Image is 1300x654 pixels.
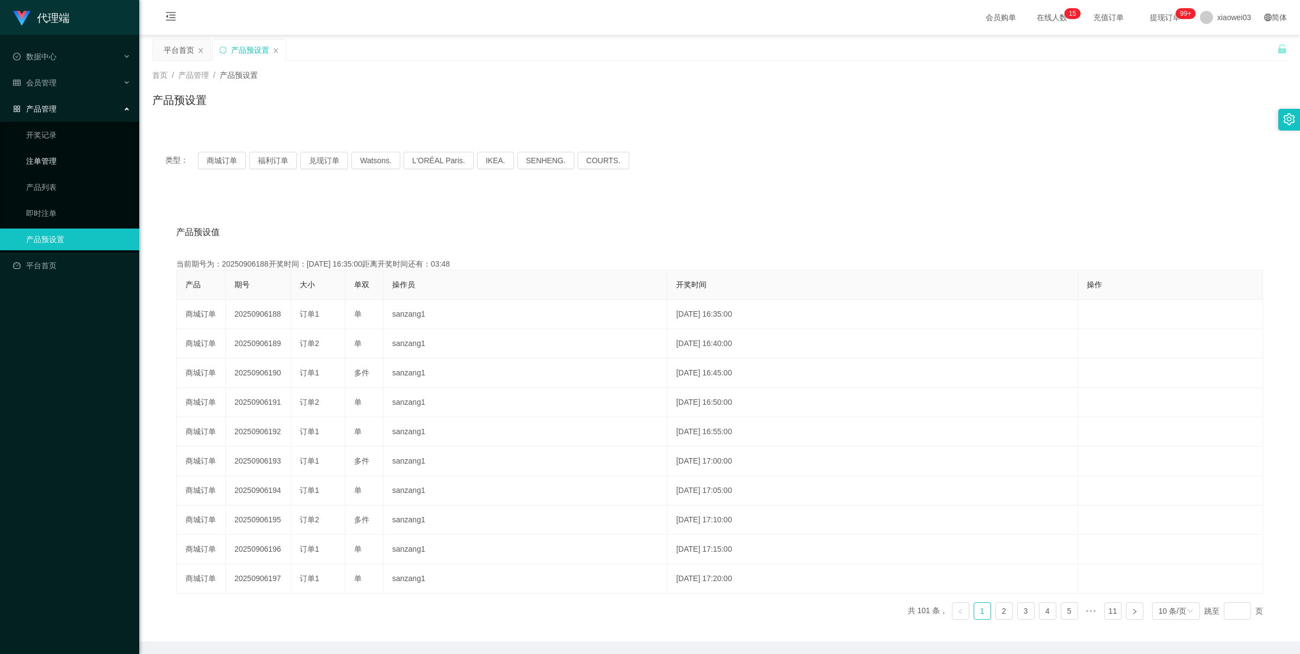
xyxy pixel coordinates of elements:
span: 单 [354,545,362,553]
td: 20250906191 [226,388,291,417]
span: 提现订单 [1144,14,1186,21]
span: 单双 [354,280,369,289]
li: 2 [995,602,1013,620]
td: sanzang1 [383,300,667,329]
span: 在线人数 [1031,14,1073,21]
i: 图标: right [1131,608,1138,615]
i: 图标: close [273,47,279,54]
span: 操作 [1087,280,1102,289]
button: SENHENG. [517,152,574,169]
span: 单 [354,486,362,495]
a: 开奖记录 [26,124,131,146]
i: 图标: unlock [1277,44,1287,54]
span: 单 [354,310,362,318]
span: 会员管理 [13,78,57,87]
span: 大小 [300,280,315,289]
button: IKEA. [477,152,514,169]
i: 图标: global [1264,14,1272,21]
span: 多件 [354,456,369,465]
a: 产品列表 [26,176,131,198]
i: 图标: sync [219,46,227,54]
td: [DATE] 16:50:00 [667,388,1078,417]
td: 商城订单 [177,329,226,359]
td: sanzang1 [383,535,667,564]
a: 代理端 [13,13,70,22]
a: 产品预设置 [26,229,131,250]
td: 20250906188 [226,300,291,329]
li: 上一页 [952,602,969,620]
i: 图标: down [1187,608,1193,615]
a: 2 [996,603,1012,619]
div: 当前期号为：20250906188开奖时间：[DATE] 16:35:00距离开奖时间还有：03:48 [176,258,1263,270]
td: [DATE] 17:10:00 [667,505,1078,535]
li: 3 [1017,602,1035,620]
a: 注单管理 [26,150,131,172]
span: 订单2 [300,398,319,406]
span: 首页 [152,71,168,79]
td: 商城订单 [177,417,226,447]
li: 下一页 [1126,602,1143,620]
td: sanzang1 [383,388,667,417]
p: 1 [1069,8,1073,19]
i: 图标: menu-fold [152,1,189,35]
span: ••• [1082,602,1100,620]
li: 4 [1039,602,1056,620]
td: sanzang1 [383,359,667,388]
li: 5 [1061,602,1078,620]
td: sanzang1 [383,505,667,535]
td: 20250906197 [226,564,291,594]
span: 多件 [354,368,369,377]
span: 订单1 [300,456,319,465]
span: 操作员 [392,280,415,289]
td: 商城订单 [177,535,226,564]
td: 商城订单 [177,447,226,476]
i: 图标: close [197,47,204,54]
span: 订单2 [300,339,319,348]
div: 10 条/页 [1159,603,1186,619]
i: 图标: table [13,79,21,87]
td: sanzang1 [383,329,667,359]
span: 单 [354,398,362,406]
button: 兑现订单 [300,152,348,169]
td: 20250906195 [226,505,291,535]
a: 图标: dashboard平台首页 [13,255,131,276]
td: [DATE] 16:35:00 [667,300,1078,329]
td: [DATE] 17:05:00 [667,476,1078,505]
h1: 产品预设置 [152,92,207,108]
div: 平台首页 [164,40,194,60]
span: 订单1 [300,545,319,553]
a: 4 [1039,603,1056,619]
sup: 15 [1064,8,1080,19]
button: L'ORÉAL Paris. [404,152,474,169]
li: 1 [974,602,991,620]
td: [DATE] 16:55:00 [667,417,1078,447]
td: [DATE] 17:00:00 [667,447,1078,476]
td: [DATE] 16:40:00 [667,329,1078,359]
a: 3 [1018,603,1034,619]
span: 产品管理 [178,71,209,79]
i: 图标: setting [1283,113,1295,125]
td: 商城订单 [177,359,226,388]
span: 类型： [165,152,198,169]
td: 商城订单 [177,505,226,535]
span: 订单1 [300,310,319,318]
td: 20250906192 [226,417,291,447]
li: 向后 5 页 [1082,602,1100,620]
span: 订单1 [300,368,319,377]
i: 图标: appstore-o [13,105,21,113]
span: 充值订单 [1088,14,1129,21]
td: sanzang1 [383,564,667,594]
button: COURTS. [578,152,629,169]
td: 20250906190 [226,359,291,388]
span: 开奖时间 [676,280,707,289]
div: 跳至 页 [1204,602,1263,620]
button: 商城订单 [198,152,246,169]
a: 1 [974,603,991,619]
td: sanzang1 [383,476,667,505]
span: / [172,71,174,79]
span: 多件 [354,515,369,524]
span: 订单2 [300,515,319,524]
td: [DATE] 17:15:00 [667,535,1078,564]
a: 5 [1061,603,1078,619]
td: 商城订单 [177,476,226,505]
